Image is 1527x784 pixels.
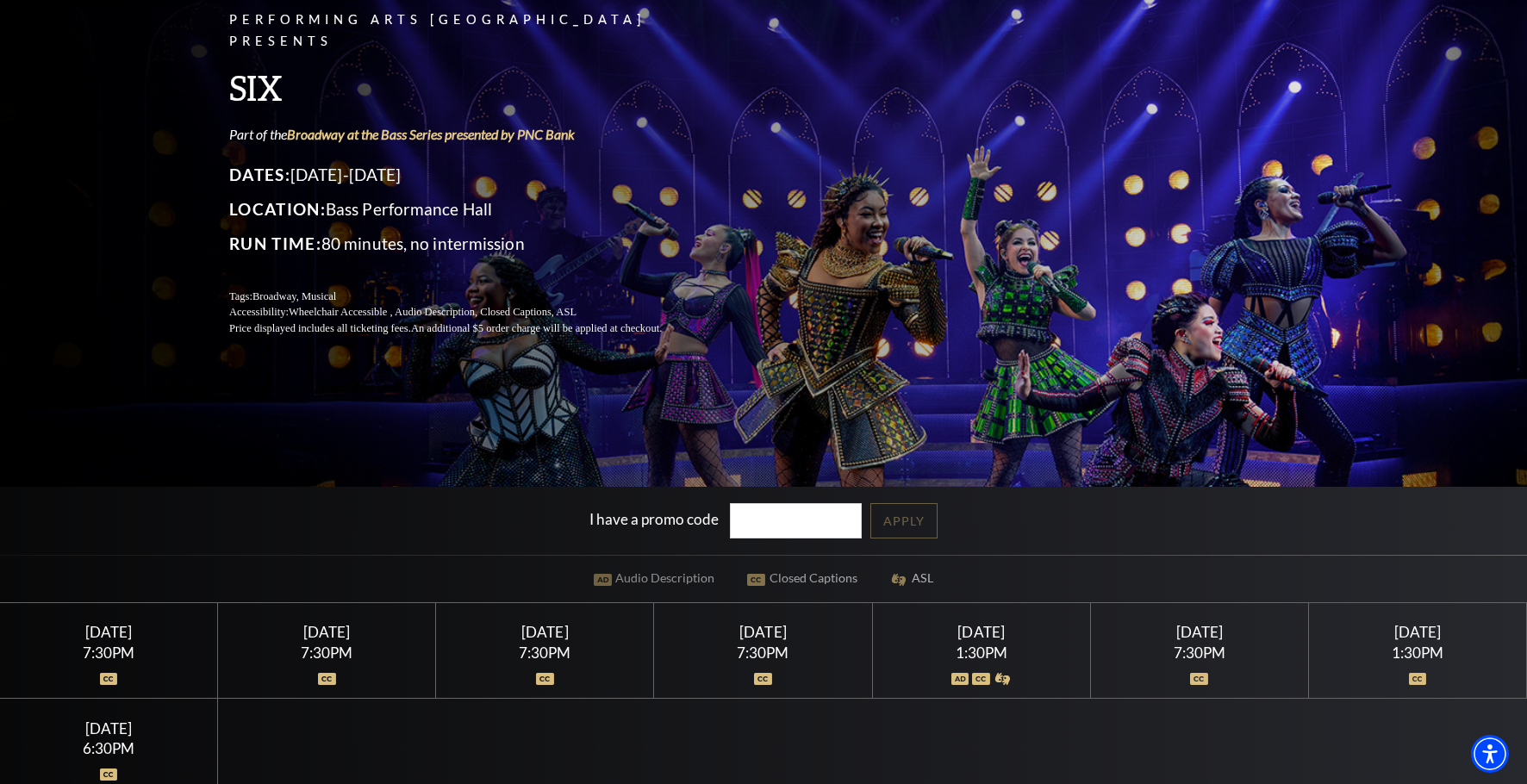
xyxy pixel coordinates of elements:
[1330,623,1506,641] div: [DATE]
[21,623,197,641] div: [DATE]
[229,289,703,305] p: Tags:
[675,645,851,660] div: 7:30PM
[229,199,326,219] span: Location:
[252,290,336,302] span: Broadway, Musical
[21,741,197,756] div: 6:30PM
[229,9,703,53] p: Performing Arts [GEOGRAPHIC_DATA] Presents
[1111,623,1287,641] div: [DATE]
[893,645,1069,660] div: 1:30PM
[1111,645,1287,660] div: 7:30PM
[21,719,197,737] div: [DATE]
[239,645,415,660] div: 7:30PM
[675,623,851,641] div: [DATE]
[21,645,197,660] div: 7:30PM
[229,320,703,337] p: Price displayed includes all ticketing fees.
[229,165,290,184] span: Dates:
[229,161,703,189] p: [DATE]-[DATE]
[229,196,703,223] p: Bass Performance Hall
[287,126,575,142] a: Broadway at the Bass Series presented by PNC Bank - open in a new tab
[457,623,633,641] div: [DATE]
[229,125,703,144] p: Part of the
[1330,645,1506,660] div: 1:30PM
[229,230,703,258] p: 80 minutes, no intermission
[893,623,1069,641] div: [DATE]
[229,304,703,320] p: Accessibility:
[239,623,415,641] div: [DATE]
[1471,735,1509,773] div: Accessibility Menu
[457,645,633,660] div: 7:30PM
[229,233,321,253] span: Run Time:
[411,322,662,334] span: An additional $5 order charge will be applied at checkout.
[229,65,703,109] h3: SIX
[289,306,577,318] span: Wheelchair Accessible , Audio Description, Closed Captions, ASL
[589,510,719,528] label: I have a promo code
